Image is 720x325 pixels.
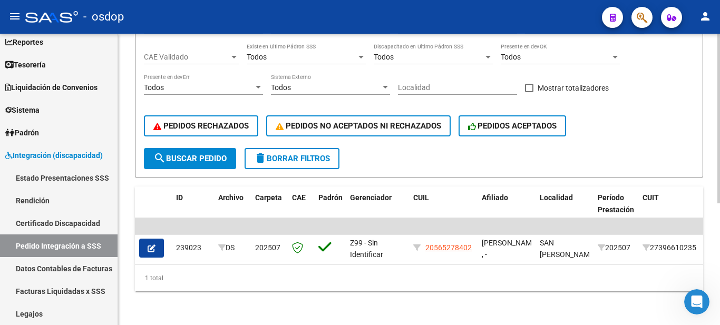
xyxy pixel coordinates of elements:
[536,186,593,233] datatable-header-cell: Localidad
[346,186,409,233] datatable-header-cell: Gerenciador
[254,152,267,164] mat-icon: delete
[251,186,288,233] datatable-header-cell: Carpeta
[135,265,703,291] div: 1 total
[643,193,659,202] span: CUIT
[501,53,521,61] span: Todos
[8,10,21,23] mat-icon: menu
[318,193,343,202] span: Padrón
[292,193,306,202] span: CAE
[5,36,43,48] span: Reportes
[245,148,339,169] button: Borrar Filtros
[643,242,703,254] div: 27396610235
[218,193,244,202] span: Archivo
[176,193,183,202] span: ID
[350,193,392,202] span: Gerenciador
[314,186,346,233] datatable-header-cell: Padrón
[247,53,267,61] span: Todos
[255,193,282,202] span: Carpeta
[271,83,291,92] span: Todos
[5,59,46,71] span: Tesorería
[172,186,214,233] datatable-header-cell: ID
[540,239,596,259] span: SAN [PERSON_NAME]
[254,154,330,163] span: Borrar Filtros
[593,186,638,233] datatable-header-cell: Período Prestación
[350,239,383,259] span: Z99 - Sin Identificar
[144,83,164,92] span: Todos
[5,150,103,161] span: Integración (discapacidad)
[374,53,394,61] span: Todos
[5,82,98,93] span: Liquidación de Convenios
[153,154,227,163] span: Buscar Pedido
[144,53,229,62] span: CAE Validado
[459,115,567,136] button: PEDIDOS ACEPTADOS
[5,127,39,139] span: Padrón
[598,242,634,254] div: 202507
[699,10,712,23] mat-icon: person
[266,115,451,136] button: PEDIDOS NO ACEPTADOS NI RECHAZADOS
[638,186,707,233] datatable-header-cell: CUIT
[214,186,251,233] datatable-header-cell: Archivo
[218,242,247,254] div: DS
[153,121,249,131] span: PEDIDOS RECHAZADOS
[468,121,557,131] span: PEDIDOS ACEPTADOS
[5,104,40,116] span: Sistema
[540,193,573,202] span: Localidad
[409,186,478,233] datatable-header-cell: CUIL
[153,152,166,164] mat-icon: search
[482,239,538,259] span: [PERSON_NAME] , -
[288,186,314,233] datatable-header-cell: CAE
[684,289,709,314] iframe: Intercom live chat
[176,242,210,254] div: 239023
[482,193,508,202] span: Afiliado
[425,243,472,252] span: 20565278402
[255,243,280,252] span: 202507
[413,193,429,202] span: CUIL
[276,121,441,131] span: PEDIDOS NO ACEPTADOS NI RECHAZADOS
[144,115,258,136] button: PEDIDOS RECHAZADOS
[144,148,236,169] button: Buscar Pedido
[83,5,124,28] span: - osdop
[598,193,634,214] span: Período Prestación
[478,186,536,233] datatable-header-cell: Afiliado
[538,82,609,94] span: Mostrar totalizadores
